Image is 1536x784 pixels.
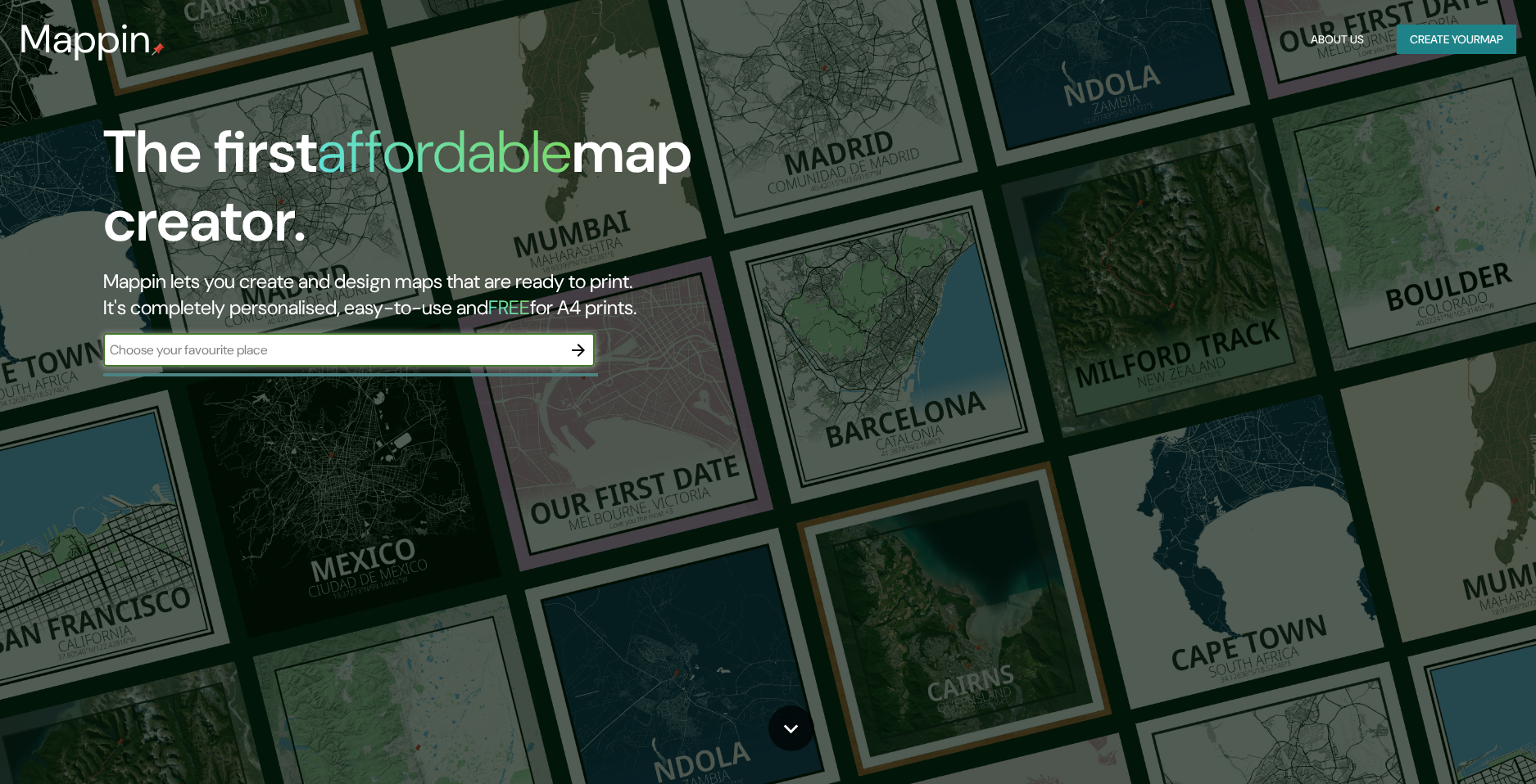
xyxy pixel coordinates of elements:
h5: FREE [488,295,530,320]
h1: The first map creator. [103,118,872,268]
button: About Us [1304,25,1371,55]
h3: Mappin [20,16,152,62]
h1: affordable [317,114,572,190]
input: Choose your favourite place [103,340,562,359]
h2: Mappin lets you create and design maps that are ready to print. It's completely personalised, eas... [103,268,872,321]
img: mappin-pin [152,43,165,56]
button: Create yourmap [1397,25,1516,55]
